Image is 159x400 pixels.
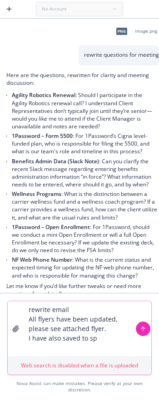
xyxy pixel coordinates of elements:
span: 1Password – Open Enrollment [12,223,90,231]
span: image.png [135,28,157,34]
span: Agility Robotics Renewal [12,91,75,99]
p: rewrite questions for meeting [84,51,159,59]
p: Here are the questions, rewritten for clarity and meeting discussion: [6,71,157,87]
div: pngimage.png [110,20,159,43]
button: Create a new chat [2,2,16,16]
li: : For 1Password, should we conduct a mini Open Enrollment or will a full Open Enrollment be neces... [12,222,157,255]
li: : For 1Password’s Cigna level-funded plan, who is responsible for filing the 5500, and what is ou... [12,131,157,156]
span: Benefits Admin Data (Slack Note) [12,157,99,165]
span: NF Web Phone Number [12,256,72,263]
span: Wellness Programs [12,190,61,198]
li: : Can you clarify the recent Slack message regarding entering benefits administration information... [12,156,157,190]
p: Let me know if you’d like further tweaks or need more questions formulated! [6,282,157,298]
div: Nova Assist can make mistakes. Please verify at your own discretion. [7,380,152,393]
p: Web search is disabled when a file is uploaded [11,361,148,369]
span: png [116,28,127,34]
textarea: rewrite email All flyers have been updated, please see attached flyer. I have also saved to sp [23,301,136,356]
li: : What is the current status and expected timing for updating the NF web phone number, and who is... [12,255,157,280]
li: : What is the distinction between a carrier wellness fund and a wellness coach program? If a carr... [12,189,157,222]
li: : Should I participate in the Agility Robotics renewal call? I understand Client Representatives ... [12,90,157,131]
span: 1Password – Form 5500 [12,132,73,140]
